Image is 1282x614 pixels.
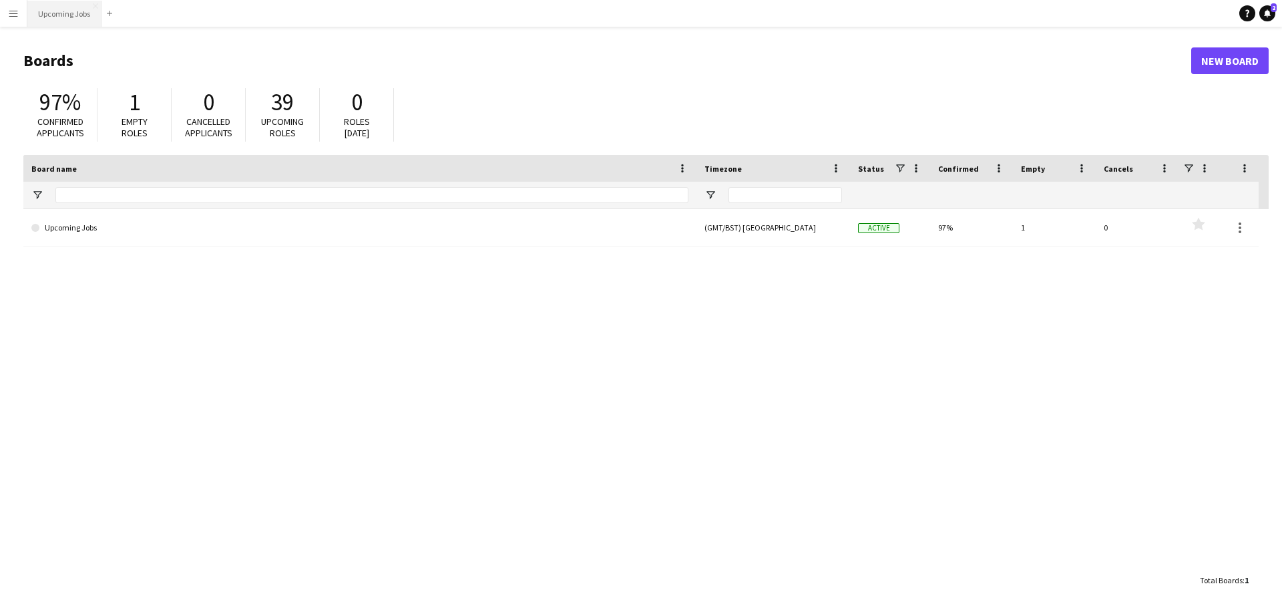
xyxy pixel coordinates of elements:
span: Confirmed [938,164,979,174]
a: 2 [1259,5,1275,21]
span: Board name [31,164,77,174]
div: 0 [1096,209,1179,246]
div: 97% [930,209,1013,246]
span: Confirmed applicants [37,116,84,139]
span: 97% [39,88,81,117]
span: 0 [351,88,363,117]
span: Empty [1021,164,1045,174]
input: Board name Filter Input [55,187,688,203]
a: Upcoming Jobs [31,209,688,247]
input: Timezone Filter Input [728,187,842,203]
div: : [1200,567,1249,593]
div: 1 [1013,209,1096,246]
span: Timezone [704,164,742,174]
span: 2 [1271,3,1277,12]
button: Open Filter Menu [31,189,43,201]
span: 39 [271,88,294,117]
button: Open Filter Menu [704,189,716,201]
button: Upcoming Jobs [27,1,101,27]
span: Empty roles [122,116,148,139]
span: 1 [129,88,140,117]
span: Total Boards [1200,575,1243,585]
div: (GMT/BST) [GEOGRAPHIC_DATA] [696,209,850,246]
span: 0 [203,88,214,117]
span: Active [858,223,899,233]
a: New Board [1191,47,1269,74]
span: Cancels [1104,164,1133,174]
span: Cancelled applicants [185,116,232,139]
h1: Boards [23,51,1191,71]
span: Roles [DATE] [344,116,370,139]
span: Upcoming roles [261,116,304,139]
span: 1 [1245,575,1249,585]
span: Status [858,164,884,174]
